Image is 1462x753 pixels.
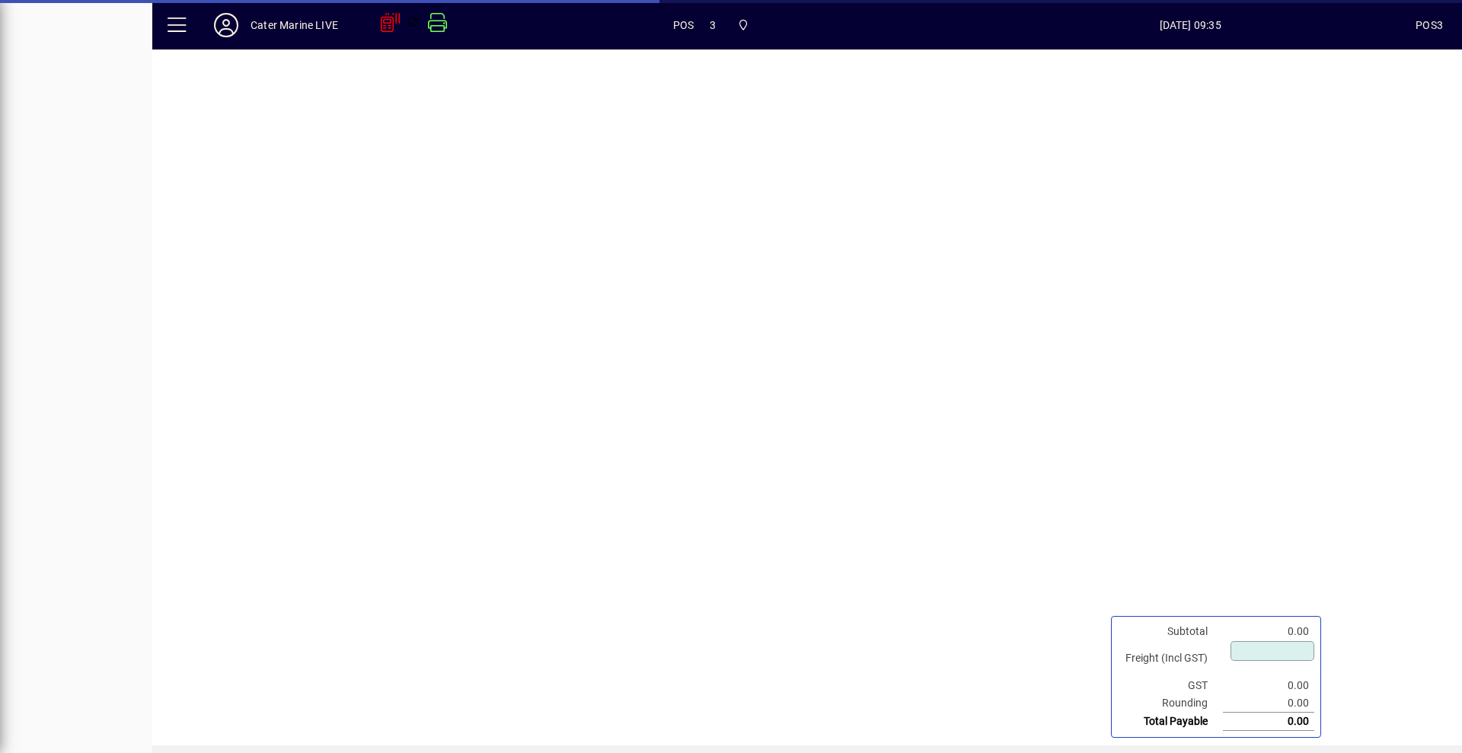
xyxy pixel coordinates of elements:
div: POS3 [1416,13,1443,37]
td: 0.00 [1223,623,1314,640]
td: 0.00 [1223,713,1314,731]
td: Total Payable [1118,713,1223,731]
td: GST [1118,677,1223,694]
td: Freight (Incl GST) [1118,640,1223,677]
span: 3 [710,13,716,37]
span: [DATE] 09:35 [965,13,1416,37]
td: Subtotal [1118,623,1223,640]
button: Profile [202,11,251,39]
td: Rounding [1118,694,1223,713]
div: Cater Marine LIVE [251,13,338,37]
td: 0.00 [1223,677,1314,694]
td: 0.00 [1223,694,1314,713]
span: POS [673,13,694,37]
